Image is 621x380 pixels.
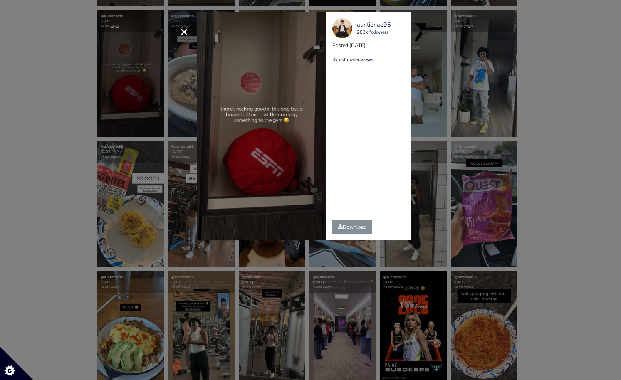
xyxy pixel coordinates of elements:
a: Download [332,220,372,234]
span: × [180,22,188,40]
a: auntienae95 [357,20,391,30]
p: Posted [DATE] [332,42,411,49]
button: Close [171,18,197,45]
a: views [361,56,374,63]
p: 4k estimated [332,56,411,63]
img: 18114698.jpg [332,18,352,38]
div: 283k followers [357,29,391,36]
